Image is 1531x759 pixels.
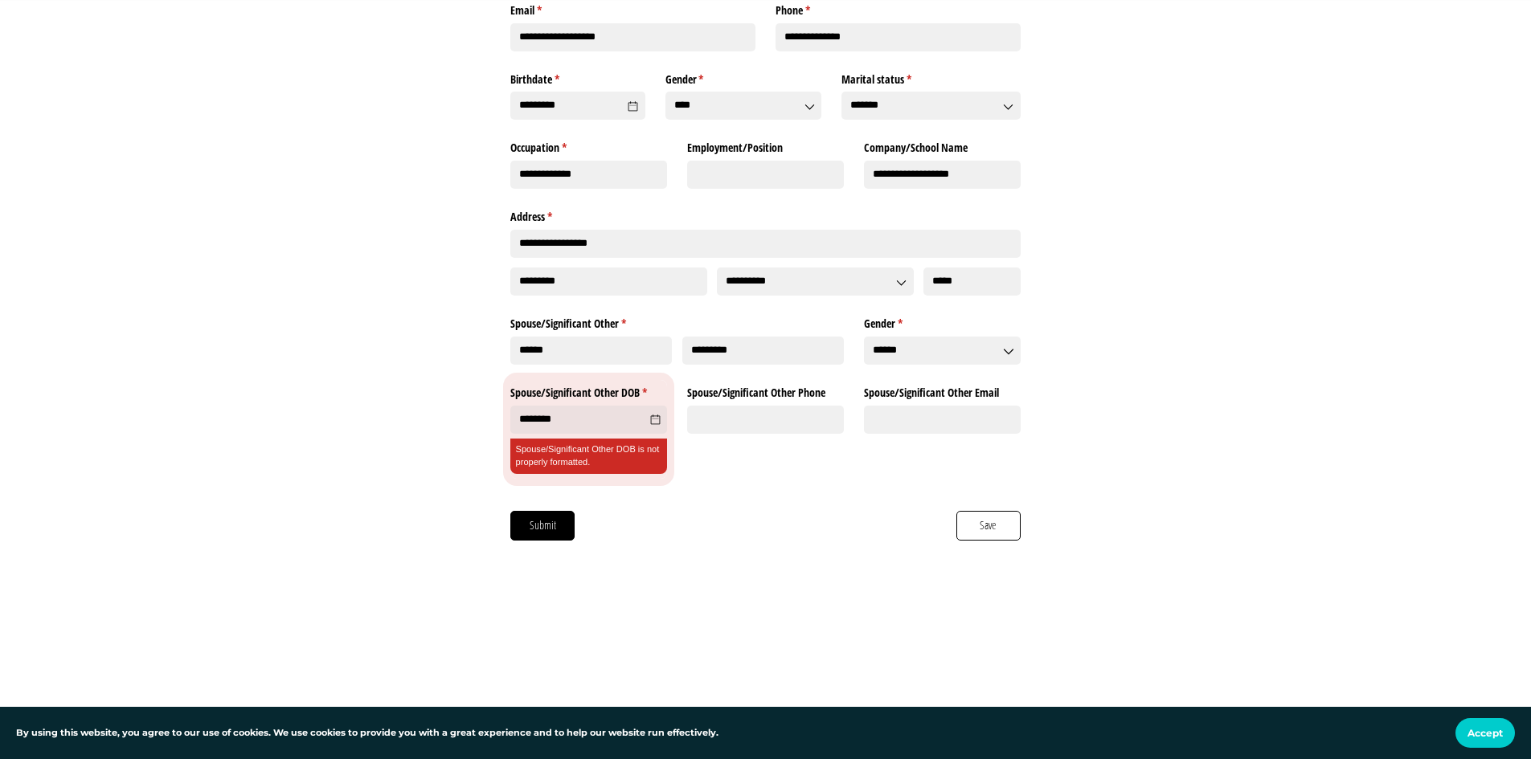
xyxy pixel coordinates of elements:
[717,267,913,296] input: State
[665,66,822,87] label: Gender
[510,311,844,332] legend: Spouse/​Significant Other
[864,311,1021,332] label: Gender
[923,267,1020,296] input: Zip Code
[510,66,645,87] label: Birthdate
[510,204,1020,225] legend: Address
[510,380,667,401] label: Spouse/​Significant Other DOB
[510,135,667,156] label: Occupation
[864,135,1021,156] label: Company/​School Name
[510,230,1020,258] input: Address Line 1
[16,726,718,741] p: By using this website, you agree to our use of cookies. We use cookies to provide you with a grea...
[841,66,1020,87] label: Marital status
[529,516,557,534] span: Submit
[1455,718,1515,748] button: Accept
[1468,727,1503,739] span: Accept
[864,380,1021,401] label: Spouse/​Significant Other Email
[687,135,844,156] label: Employment/​Position
[687,380,844,401] label: Spouse/​Significant Other Phone
[510,267,706,296] input: City
[979,516,997,534] span: Save
[510,511,575,540] button: Submit
[956,511,1021,540] button: Save
[510,439,667,473] div: Spouse/Significant Other DOB is not properly formatted.
[682,337,844,365] input: Last
[510,337,672,365] input: First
